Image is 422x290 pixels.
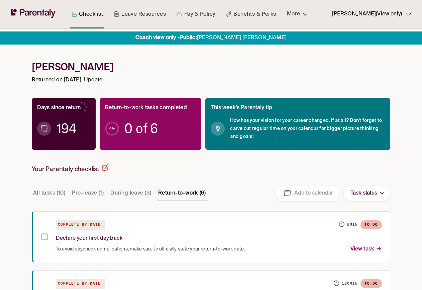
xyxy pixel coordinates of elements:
span: To avoid paycheck complications, make sure to officially state your return-to-work date. [56,246,245,252]
p: Declare your first day back [56,234,122,243]
h6: Complete by [DATE] [56,279,105,289]
strong: Coach view only - Public : [135,35,197,41]
span: To-do [360,279,382,288]
p: Task status [350,189,377,198]
p: This week’s Parentaly tip [211,103,272,113]
span: 0 of 6 [124,125,158,132]
div: Task stage tabs [32,185,209,201]
button: During leave (3) [109,185,152,201]
span: 194 [57,125,77,132]
button: All tasks (10) [32,185,67,201]
p: [PERSON_NAME] (View only) [332,10,402,19]
p: Update [84,76,103,85]
button: Task status [344,186,390,201]
span: To-do [360,220,382,229]
h1: [PERSON_NAME] [32,61,390,73]
h2: Your Parentaly checklist [32,163,109,173]
button: Pre-leave (1) [71,185,105,201]
p: Returned on [DATE] [32,76,81,85]
p: Days since return [37,103,81,113]
p: Return-to-work tasks completed [105,103,187,113]
h6: 120 min [342,281,358,286]
h6: Complete by [DATE] [56,220,105,230]
h6: 5 min [347,222,358,227]
button: Return-to-work (6) [157,185,207,201]
p: View task [350,245,382,254]
p: [PERSON_NAME] [PERSON_NAME] [135,33,287,43]
span: How has your vision for your career changed, if at all? Don't forget to carve out regular time on... [230,117,385,141]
